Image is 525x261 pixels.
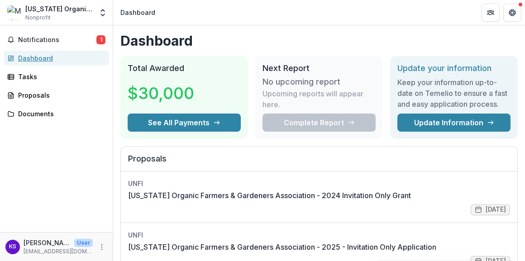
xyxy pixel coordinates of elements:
[128,114,241,132] button: See All Payments
[4,33,109,47] button: Notifications1
[96,4,109,22] button: Open entity switcher
[262,88,376,110] p: Upcoming reports will appear here.
[18,90,102,100] div: Proposals
[117,6,159,19] nav: breadcrumb
[18,109,102,119] div: Documents
[128,242,436,252] a: [US_STATE] Organic Farmers & Gardeners Association - 2025 - Invitation Only Application
[7,5,22,20] img: Maine Organic Farmers & Gardeners Association
[25,14,51,22] span: Nonprofit
[397,77,511,109] h3: Keep your information up-to-date on Temelio to ensure a fast and easy application process.
[4,69,109,84] a: Tasks
[18,53,102,63] div: Dashboard
[397,63,511,73] h2: Update your information
[120,8,155,17] div: Dashboard
[503,4,521,22] button: Get Help
[128,154,510,171] h2: Proposals
[96,242,107,252] button: More
[74,239,93,247] p: User
[9,244,16,250] div: Karen Stimpson
[24,238,71,247] p: [PERSON_NAME]
[18,72,102,81] div: Tasks
[262,77,340,87] h3: No upcoming report
[24,247,93,256] p: [EMAIL_ADDRESS][DOMAIN_NAME]
[397,114,511,132] a: Update Information
[128,63,241,73] h2: Total Awarded
[4,88,109,103] a: Proposals
[120,33,518,49] h1: Dashboard
[18,36,96,44] span: Notifications
[128,190,411,201] a: [US_STATE] Organic Farmers & Gardeners Association - 2024 Invitation Only Grant
[482,4,500,22] button: Partners
[4,51,109,66] a: Dashboard
[262,63,376,73] h2: Next Report
[96,35,105,44] span: 1
[4,106,109,121] a: Documents
[128,81,196,105] h3: $30,000
[25,4,93,14] div: [US_STATE] Organic Farmers & Gardeners Association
